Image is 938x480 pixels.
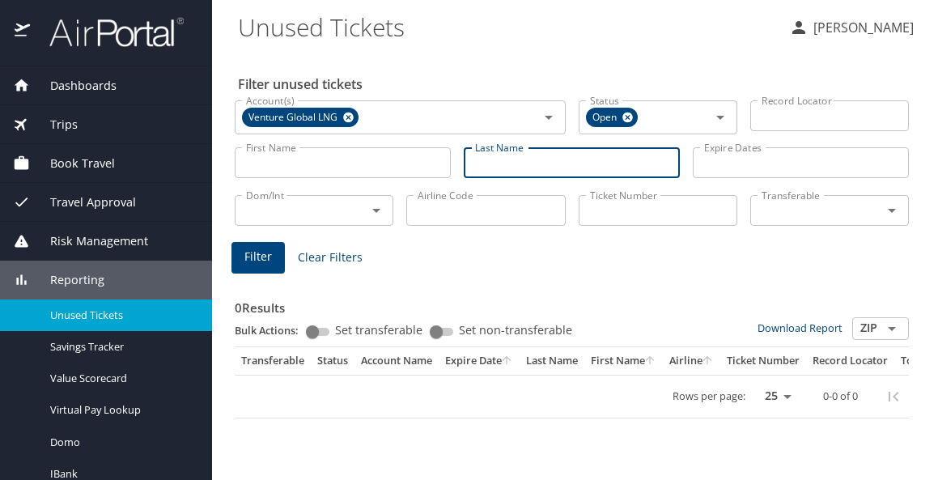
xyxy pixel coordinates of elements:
span: Open [586,109,626,126]
span: Unused Tickets [50,308,193,323]
img: airportal-logo.png [32,16,184,48]
button: sort [645,356,656,367]
button: Clear Filters [291,243,369,273]
span: Domo [50,435,193,450]
div: Transferable [241,354,304,368]
th: Airline [663,347,720,375]
span: Dashboards [30,77,117,95]
th: Account Name [354,347,439,375]
button: Open [881,199,903,222]
span: Filter [244,247,272,267]
button: sort [502,356,513,367]
span: Trips [30,116,78,134]
img: icon-airportal.png [15,16,32,48]
button: Open [365,199,388,222]
a: Download Report [758,321,843,335]
p: Bulk Actions: [235,323,312,338]
th: Last Name [520,347,584,375]
button: Open [537,106,560,129]
button: Open [881,317,903,340]
th: Record Locator [806,347,894,375]
span: Risk Management [30,232,148,250]
span: Travel Approval [30,193,136,211]
h2: Filter unused tickets [238,71,912,97]
select: rows per page [752,384,797,409]
h3: 0 Results [235,289,909,317]
button: sort [702,356,714,367]
span: Savings Tracker [50,339,193,355]
span: Set transferable [335,325,422,336]
p: Rows per page: [673,391,745,401]
p: 0-0 of 0 [823,391,858,401]
span: Clear Filters [298,248,363,268]
button: [PERSON_NAME] [783,13,920,42]
th: Expire Date [439,347,520,375]
div: Open [586,108,638,127]
th: First Name [584,347,663,375]
div: Venture Global LNG [242,108,359,127]
h1: Unused Tickets [238,2,776,52]
button: Open [709,106,732,129]
span: Book Travel [30,155,115,172]
span: Reporting [30,271,104,289]
span: Set non-transferable [459,325,572,336]
span: Virtual Pay Lookup [50,402,193,418]
span: Venture Global LNG [242,109,347,126]
span: Value Scorecard [50,371,193,386]
th: Ticket Number [720,347,806,375]
p: [PERSON_NAME] [809,18,914,37]
th: Status [311,347,354,375]
button: Filter [231,242,285,274]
